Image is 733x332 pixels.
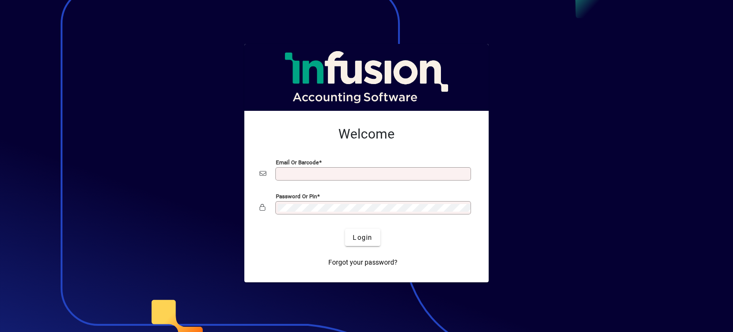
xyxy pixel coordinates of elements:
[325,254,401,271] a: Forgot your password?
[328,257,398,268] span: Forgot your password?
[260,126,473,142] h2: Welcome
[353,233,372,243] span: Login
[345,229,380,246] button: Login
[276,193,317,200] mat-label: Password or Pin
[276,159,319,166] mat-label: Email or Barcode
